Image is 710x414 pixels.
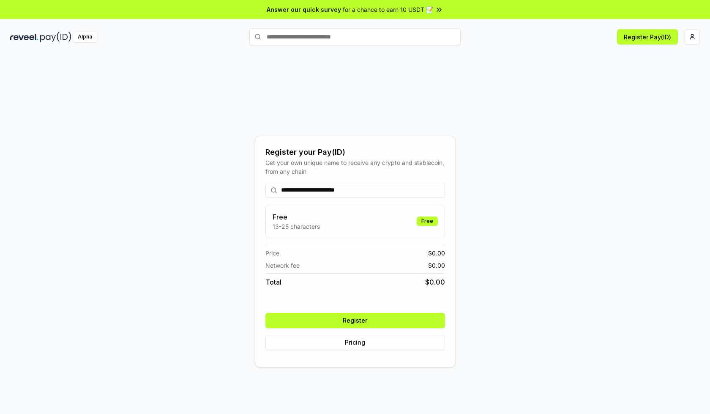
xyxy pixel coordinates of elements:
span: for a chance to earn 10 USDT 📝 [343,5,433,14]
p: 13-25 characters [273,222,320,231]
span: Total [265,277,281,287]
img: pay_id [40,32,71,42]
button: Register [265,313,445,328]
div: Free [417,217,438,226]
div: Register your Pay(ID) [265,146,445,158]
button: Pricing [265,335,445,350]
img: reveel_dark [10,32,38,42]
h3: Free [273,212,320,222]
span: $ 0.00 [428,249,445,258]
span: Price [265,249,279,258]
span: $ 0.00 [425,277,445,287]
span: Network fee [265,261,300,270]
div: Alpha [73,32,97,42]
div: Get your own unique name to receive any crypto and stablecoin, from any chain [265,158,445,176]
span: Answer our quick survey [267,5,341,14]
span: $ 0.00 [428,261,445,270]
button: Register Pay(ID) [617,29,678,44]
